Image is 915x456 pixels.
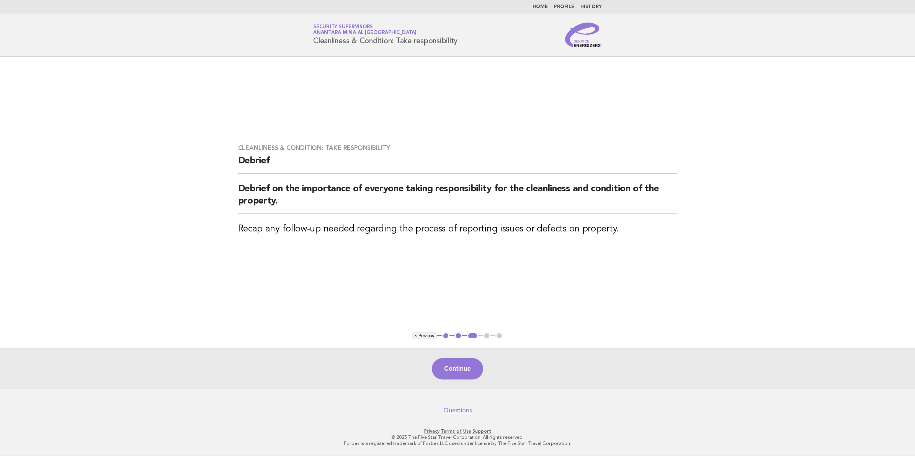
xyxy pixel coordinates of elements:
h2: Debrief on the importance of everyone taking responsibility for the cleanliness and condition of ... [238,183,677,214]
a: Questions [443,407,472,414]
a: History [580,5,602,9]
h1: Cleanliness & Condition: Take responsibility [313,25,458,45]
button: 3 [467,332,478,340]
h3: Cleanliness & Condition: Take responsibility [238,144,677,152]
a: Profile [554,5,574,9]
a: Security SupervisorsAnantara Mina al [GEOGRAPHIC_DATA] [313,24,417,35]
a: Terms of Use [441,428,471,434]
button: 2 [454,332,462,340]
a: Privacy [424,428,440,434]
button: Continue [432,358,483,379]
a: Support [472,428,491,434]
span: Anantara Mina al [GEOGRAPHIC_DATA] [313,31,417,36]
p: · · [223,428,692,434]
a: Home [533,5,548,9]
h3: Recap any follow-up needed regarding the process of reporting issues or defects on property. [238,223,677,235]
h2: Debrief [238,155,677,174]
p: © 2025 The Five Star Travel Corporation. All rights reserved. [223,434,692,440]
button: 1 [442,332,450,340]
img: Service Energizers [565,23,602,47]
button: < Previous [412,332,437,340]
p: Forbes is a registered trademark of Forbes LLC used under license by The Five Star Travel Corpora... [223,440,692,446]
